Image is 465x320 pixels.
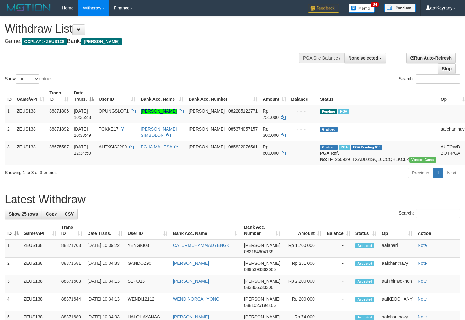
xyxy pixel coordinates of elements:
[324,275,353,293] td: -
[379,239,415,258] td: aafanarl
[74,109,91,120] span: [DATE] 10:36:43
[263,109,279,120] span: Rp 751.000
[47,87,71,105] th: Trans ID: activate to sort column ascending
[443,168,460,178] a: Next
[244,243,280,248] span: [PERSON_NAME]
[21,239,59,258] td: ZEUS138
[228,144,258,149] span: Copy 085822076561 to clipboard
[173,261,209,266] a: [PERSON_NAME]
[242,221,283,239] th: Bank Acc. Number: activate to sort column ascending
[418,279,427,284] a: Note
[324,258,353,275] td: -
[283,239,324,258] td: Rp 1,700,000
[283,293,324,311] td: Rp 200,000
[22,38,67,45] span: OXPLAY > ZEUS138
[355,279,374,284] span: Accepted
[5,209,42,219] a: Show 25 rows
[283,258,324,275] td: Rp 251,000
[384,4,416,12] img: panduan.png
[283,275,324,293] td: Rp 2,200,000
[85,275,125,293] td: [DATE] 10:34:13
[59,293,85,311] td: 88871644
[46,211,57,216] span: Copy
[289,87,318,105] th: Balance
[61,209,78,219] a: CSV
[141,126,177,138] a: [PERSON_NAME] SIMBOLON
[349,4,375,13] img: Button%20Memo.svg
[263,126,279,138] span: Rp 300.000
[59,258,85,275] td: 88871681
[371,2,379,7] span: 34
[318,87,438,105] th: Status
[16,74,39,84] select: Showentries
[9,211,38,216] span: Show 25 rows
[96,87,138,105] th: User ID: activate to sort column ascending
[189,109,225,114] span: [PERSON_NAME]
[244,314,280,319] span: [PERSON_NAME]
[85,239,125,258] td: [DATE] 10:39:22
[85,258,125,275] td: [DATE] 10:34:33
[244,267,276,272] span: Copy 0895393362005 to clipboard
[125,275,170,293] td: SEPO13
[59,275,85,293] td: 88871603
[438,63,456,74] a: Stop
[291,126,315,132] div: - - -
[406,53,456,63] a: Run Auto-Refresh
[21,221,59,239] th: Game/API: activate to sort column ascending
[408,168,433,178] a: Previous
[65,211,74,216] span: CSV
[353,221,379,239] th: Status: activate to sort column ascending
[379,275,415,293] td: aafThimsokhen
[433,168,443,178] a: 1
[244,303,276,308] span: Copy 0881026194406 to clipboard
[379,258,415,275] td: aafchanthavy
[409,157,436,163] span: Vendor URL: https://trx31.1velocity.biz
[418,243,427,248] a: Note
[339,145,350,150] span: Marked by aafpengsreynich
[173,243,231,248] a: CATURMUHAMMADYENGKI
[244,261,280,266] span: [PERSON_NAME]
[5,74,52,84] label: Show entries
[324,293,353,311] td: -
[74,126,91,138] span: [DATE] 10:38:49
[14,87,47,105] th: Game/API: activate to sort column ascending
[5,87,14,105] th: ID
[186,87,260,105] th: Bank Acc. Number: activate to sort column ascending
[138,87,186,105] th: Bank Acc. Name: activate to sort column ascending
[125,258,170,275] td: GANDOZ90
[85,221,125,239] th: Date Trans.: activate to sort column ascending
[5,193,460,206] h1: Latest Withdraw
[379,293,415,311] td: aafKEOCHANY
[189,126,225,131] span: [PERSON_NAME]
[228,109,258,114] span: Copy 082285122771 to clipboard
[5,293,21,311] td: 4
[49,126,69,131] span: 88871892
[99,144,127,149] span: ALEXSIS2290
[260,87,289,105] th: Amount: activate to sort column ascending
[42,209,61,219] a: Copy
[125,293,170,311] td: WENDI12112
[125,239,170,258] td: YENGKI03
[5,221,21,239] th: ID: activate to sort column descending
[344,53,386,63] button: None selected
[299,53,344,63] div: PGA Site Balance /
[21,293,59,311] td: ZEUS138
[320,145,338,150] span: Grabbed
[355,243,374,248] span: Accepted
[14,105,47,123] td: ZEUS138
[415,221,460,239] th: Action
[244,285,273,290] span: Copy 083866533300 to clipboard
[348,56,378,61] span: None selected
[99,109,129,114] span: OPUNGSLOT1
[320,151,339,162] b: PGA Ref. No:
[59,239,85,258] td: 88871703
[71,87,96,105] th: Date Trans.: activate to sort column descending
[173,279,209,284] a: [PERSON_NAME]
[189,144,225,149] span: [PERSON_NAME]
[291,108,315,114] div: - - -
[244,296,280,301] span: [PERSON_NAME]
[416,74,460,84] input: Search:
[320,127,338,132] span: Grabbed
[21,258,59,275] td: ZEUS138
[418,296,427,301] a: Note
